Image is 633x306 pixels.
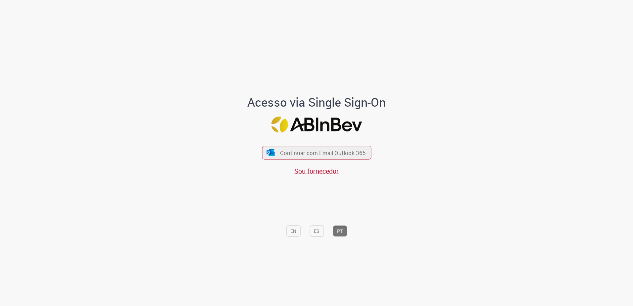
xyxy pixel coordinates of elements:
img: ícone Azure/Microsoft 360 [266,149,275,156]
button: ES [310,225,324,236]
button: ícone Azure/Microsoft 360 Continuar com Email Outlook 365 [262,146,371,159]
button: EN [286,225,301,236]
a: Sou fornecedor [294,167,339,176]
span: Continuar com Email Outlook 365 [280,149,366,156]
button: PT [333,225,347,236]
img: Logo ABInBev [271,117,362,133]
h1: Acesso via Single Sign-On [225,95,409,109]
